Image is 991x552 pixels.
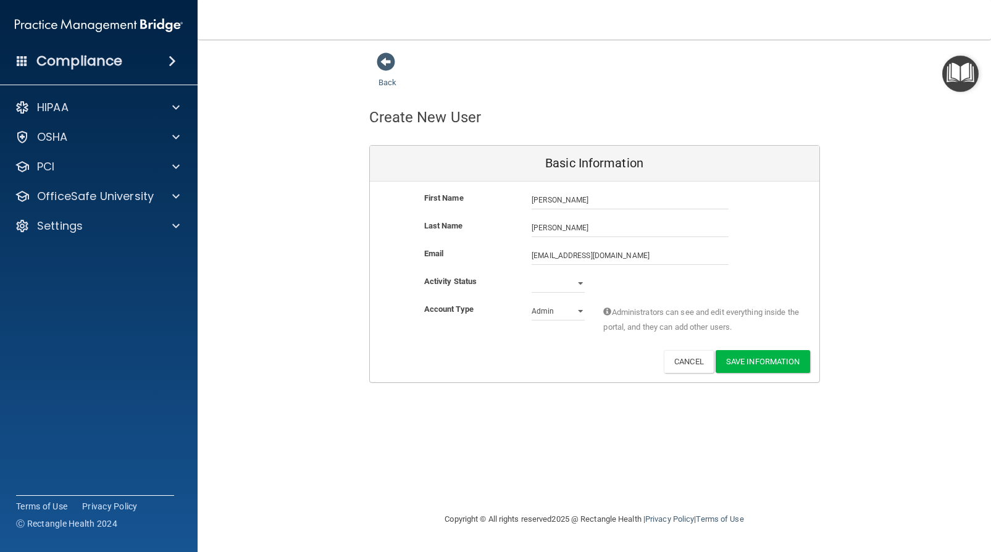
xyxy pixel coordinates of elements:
h4: Create New User [369,109,482,125]
p: Settings [37,219,83,233]
a: Privacy Policy [82,500,138,512]
a: PCI [15,159,180,174]
a: Privacy Policy [645,514,694,524]
button: Save Information [716,350,810,373]
p: OfficeSafe University [37,189,154,204]
b: Activity Status [424,277,477,286]
a: HIPAA [15,100,180,115]
a: Back [378,63,396,87]
p: PCI [37,159,54,174]
h4: Compliance [36,52,122,70]
div: Copyright © All rights reserved 2025 @ Rectangle Health | | [369,500,820,539]
b: First Name [424,193,464,203]
b: Account Type [424,304,474,314]
span: Ⓒ Rectangle Health 2024 [16,517,117,530]
a: Terms of Use [696,514,743,524]
b: Email [424,249,444,258]
button: Cancel [664,350,714,373]
a: Terms of Use [16,500,67,512]
span: Administrators can see and edit everything inside the portal, and they can add other users. [603,305,800,335]
b: Last Name [424,221,463,230]
p: HIPAA [37,100,69,115]
a: Settings [15,219,180,233]
img: PMB logo [15,13,183,38]
button: Open Resource Center [942,56,979,92]
a: OfficeSafe University [15,189,180,204]
a: OSHA [15,130,180,144]
div: Basic Information [370,146,819,182]
p: OSHA [37,130,68,144]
